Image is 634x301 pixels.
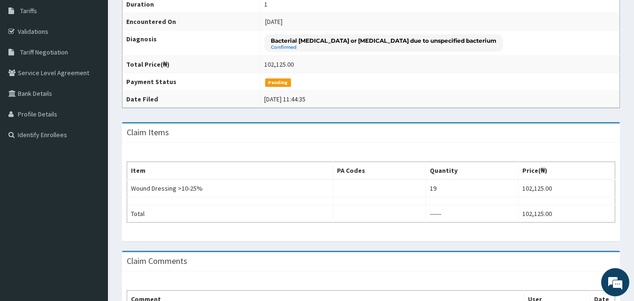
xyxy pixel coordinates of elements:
[265,78,291,87] span: Pending
[54,91,130,185] span: We're online!
[264,94,306,104] div: [DATE] 11:44:35
[127,162,333,180] th: Item
[127,179,333,197] td: Wound Dressing >10-25%
[518,205,615,223] td: 102,125.00
[49,53,158,65] div: Chat with us now
[122,31,260,56] th: Diagnosis
[264,60,294,69] div: 102,125.00
[271,37,497,45] p: Bacterial [MEDICAL_DATA] or [MEDICAL_DATA] due to unspecified bacterium
[518,179,615,197] td: 102,125.00
[426,179,518,197] td: 19
[127,257,187,265] h3: Claim Comments
[122,13,260,31] th: Encountered On
[122,73,260,91] th: Payment Status
[426,205,518,223] td: ------
[271,45,497,50] small: Confirmed
[20,48,68,56] span: Tariff Negotiation
[5,201,179,234] textarea: Type your message and hit 'Enter'
[122,91,260,108] th: Date Filed
[127,205,333,223] td: Total
[20,7,37,15] span: Tariffs
[17,47,38,70] img: d_794563401_company_1708531726252_794563401
[426,162,518,180] th: Quantity
[265,17,283,26] span: [DATE]
[333,162,426,180] th: PA Codes
[518,162,615,180] th: Price(₦)
[154,5,176,27] div: Minimize live chat window
[127,128,169,137] h3: Claim Items
[122,56,260,73] th: Total Price(₦)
